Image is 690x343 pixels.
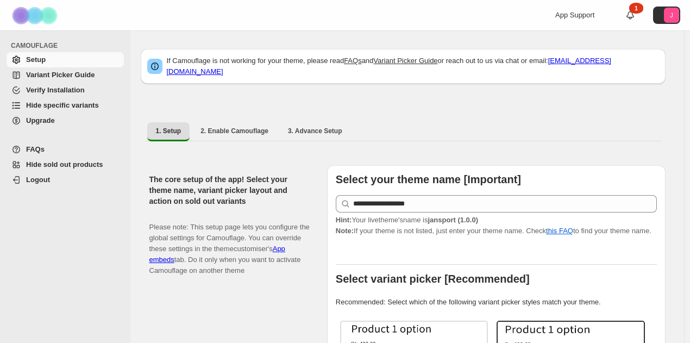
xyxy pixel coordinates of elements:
strong: Hint: [336,216,352,224]
span: App Support [555,11,594,19]
b: Select your theme name [Important] [336,173,521,185]
span: 3. Advance Setup [288,127,342,135]
p: Please note: This setup page lets you configure the global settings for Camouflage. You can overr... [149,211,310,276]
button: Avatar with initials J [653,7,680,24]
p: If your theme is not listed, just enter your theme name. Check to find your theme name. [336,215,657,236]
b: Select variant picker [Recommended] [336,273,530,285]
a: FAQs [344,57,362,65]
span: Hide sold out products [26,160,103,169]
a: Upgrade [7,113,124,128]
a: Verify Installation [7,83,124,98]
img: Camouflage [9,1,63,30]
span: Your live theme's name is [336,216,478,224]
a: Logout [7,172,124,188]
span: Verify Installation [26,86,85,94]
span: FAQs [26,145,45,153]
span: Logout [26,176,50,184]
a: Hide specific variants [7,98,124,113]
strong: Note: [336,227,354,235]
strong: jansport (1.0.0) [428,216,478,224]
a: this FAQ [546,227,573,235]
span: Variant Picker Guide [26,71,95,79]
a: Variant Picker Guide [7,67,124,83]
span: CAMOUFLAGE [11,41,125,50]
span: Setup [26,55,46,64]
p: If Camouflage is not working for your theme, please read and or reach out to us via chat or email: [167,55,659,77]
h2: The core setup of the app! Select your theme name, variant picker layout and action on sold out v... [149,174,310,207]
a: 1 [625,10,636,21]
span: Hide specific variants [26,101,99,109]
span: 1. Setup [156,127,181,135]
span: 2. Enable Camouflage [200,127,268,135]
p: Recommended: Select which of the following variant picker styles match your theme. [336,297,657,308]
text: J [670,12,673,18]
span: Avatar with initials J [664,8,679,23]
a: Variant Picker Guide [373,57,437,65]
span: Upgrade [26,116,55,124]
a: Setup [7,52,124,67]
div: 1 [629,3,643,14]
a: FAQs [7,142,124,157]
a: Hide sold out products [7,157,124,172]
